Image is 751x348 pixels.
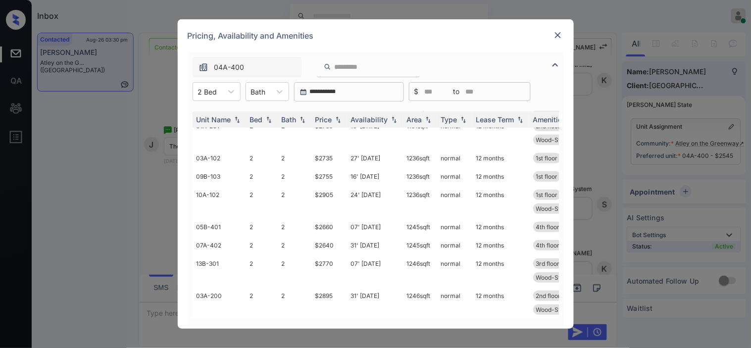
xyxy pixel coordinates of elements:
[246,186,278,218] td: 2
[403,236,437,254] td: 1245 sqft
[536,191,558,199] span: 1st floor
[403,287,437,319] td: 1246 sqft
[193,167,246,186] td: 09B-103
[197,115,231,124] div: Unit Name
[515,116,525,123] img: sorting
[278,186,311,218] td: 2
[403,149,437,167] td: 1236 sqft
[278,254,311,287] td: 2
[311,236,347,254] td: $2640
[278,236,311,254] td: 2
[536,242,560,249] span: 4th floor
[246,149,278,167] td: 2
[472,287,529,319] td: 12 months
[403,218,437,236] td: 1245 sqft
[246,236,278,254] td: 2
[458,116,468,123] img: sorting
[389,116,399,123] img: sorting
[351,115,388,124] div: Availability
[311,287,347,319] td: $2895
[214,62,245,73] span: 04A-400
[278,117,311,149] td: 2
[472,254,529,287] td: 12 months
[472,117,529,149] td: 12 months
[193,254,246,287] td: 13B-301
[264,116,274,123] img: sorting
[437,186,472,218] td: normal
[403,117,437,149] td: 1151 sqft
[536,136,587,144] span: Wood-Style Floo...
[193,186,246,218] td: 10A-102
[441,115,457,124] div: Type
[311,117,347,149] td: $2785
[553,30,563,40] img: close
[437,218,472,236] td: normal
[536,306,587,313] span: Wood-Style Floo...
[536,205,587,212] span: Wood-Style Floo...
[199,62,208,72] img: icon-zuma
[536,274,587,281] span: Wood-Style Floo...
[347,236,403,254] td: 31' [DATE]
[278,149,311,167] td: 2
[536,260,560,267] span: 3rd floor
[536,292,561,299] span: 2nd floor
[311,149,347,167] td: $2735
[437,149,472,167] td: normal
[311,254,347,287] td: $2770
[178,19,574,52] div: Pricing, Availability and Amenities
[472,236,529,254] td: 12 months
[472,218,529,236] td: 12 months
[246,218,278,236] td: 2
[193,218,246,236] td: 05B-401
[437,287,472,319] td: normal
[423,116,433,123] img: sorting
[278,218,311,236] td: 2
[437,236,472,254] td: normal
[282,115,297,124] div: Bath
[437,254,472,287] td: normal
[193,287,246,319] td: 03A-200
[193,117,246,149] td: 01A-201
[278,287,311,319] td: 2
[193,149,246,167] td: 03A-102
[437,117,472,149] td: normal
[472,149,529,167] td: 12 months
[347,167,403,186] td: 16' [DATE]
[403,254,437,287] td: 1246 sqft
[347,117,403,149] td: 16' [DATE]
[536,223,560,231] span: 4th floor
[246,117,278,149] td: 2
[298,116,307,123] img: sorting
[407,115,422,124] div: Area
[232,116,242,123] img: sorting
[414,86,419,97] span: $
[246,254,278,287] td: 2
[315,115,332,124] div: Price
[437,167,472,186] td: normal
[347,186,403,218] td: 24' [DATE]
[403,167,437,186] td: 1236 sqft
[246,287,278,319] td: 2
[347,287,403,319] td: 31' [DATE]
[347,254,403,287] td: 07' [DATE]
[533,115,566,124] div: Amenities
[472,167,529,186] td: 12 months
[278,167,311,186] td: 2
[453,86,460,97] span: to
[347,218,403,236] td: 07' [DATE]
[550,59,561,71] img: icon-zuma
[311,186,347,218] td: $2905
[311,167,347,186] td: $2755
[476,115,514,124] div: Lease Term
[246,167,278,186] td: 2
[403,186,437,218] td: 1236 sqft
[324,62,331,71] img: icon-zuma
[311,218,347,236] td: $2660
[193,236,246,254] td: 07A-402
[536,173,558,180] span: 1st floor
[536,154,558,162] span: 1st floor
[472,186,529,218] td: 12 months
[347,149,403,167] td: 27' [DATE]
[250,115,263,124] div: Bed
[333,116,343,123] img: sorting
